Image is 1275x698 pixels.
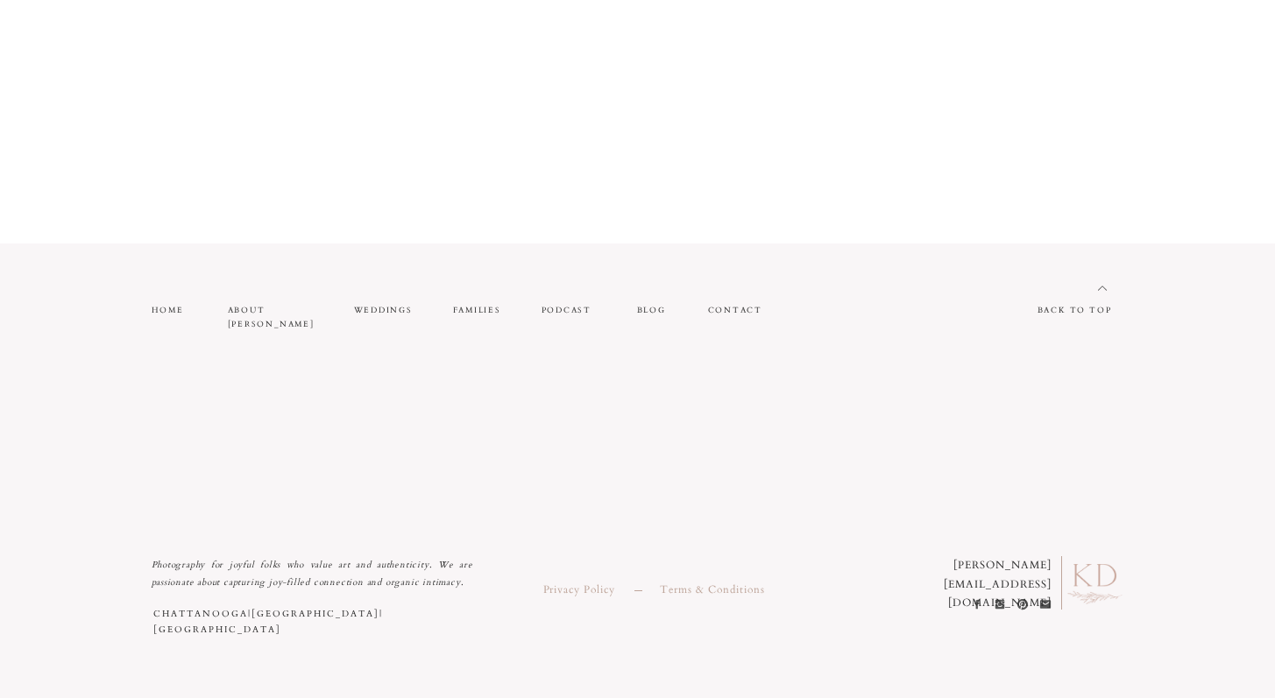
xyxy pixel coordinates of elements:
[251,608,379,620] a: [GEOGRAPHIC_DATA]
[228,303,315,318] a: about [PERSON_NAME]
[153,624,281,636] a: [GEOGRAPHIC_DATA]
[153,608,248,620] a: Chattanooga
[453,303,502,318] a: families
[543,581,638,598] a: Privacy Policy
[542,303,599,318] a: PODCAST
[881,556,1052,592] p: [PERSON_NAME] [EMAIL_ADDRESS][DOMAIN_NAME]
[708,303,765,318] a: contact
[153,606,473,619] h3: | |
[152,303,188,318] a: home
[639,581,765,598] a: Terms & Conditions
[637,303,669,318] a: blog
[152,559,473,589] i: Photography for joyful folks who value art and authenticity. We are passionate about capturing jo...
[1009,303,1112,318] a: back to top
[354,303,414,318] a: weddings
